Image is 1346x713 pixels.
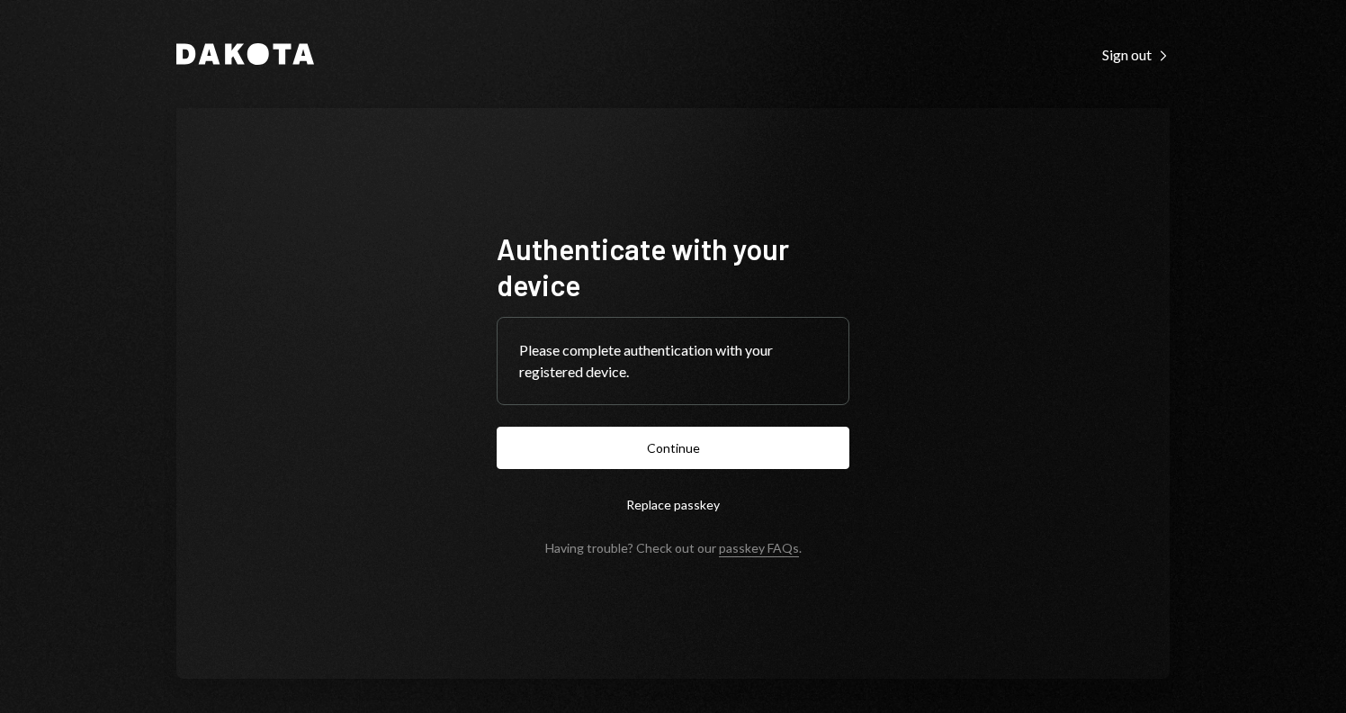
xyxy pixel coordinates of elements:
a: Sign out [1102,44,1170,64]
h1: Authenticate with your device [497,230,849,302]
button: Continue [497,427,849,469]
div: Having trouble? Check out our . [545,540,802,555]
div: Please complete authentication with your registered device. [519,339,827,383]
a: passkey FAQs [719,540,799,557]
button: Replace passkey [497,483,849,526]
div: Sign out [1102,46,1170,64]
